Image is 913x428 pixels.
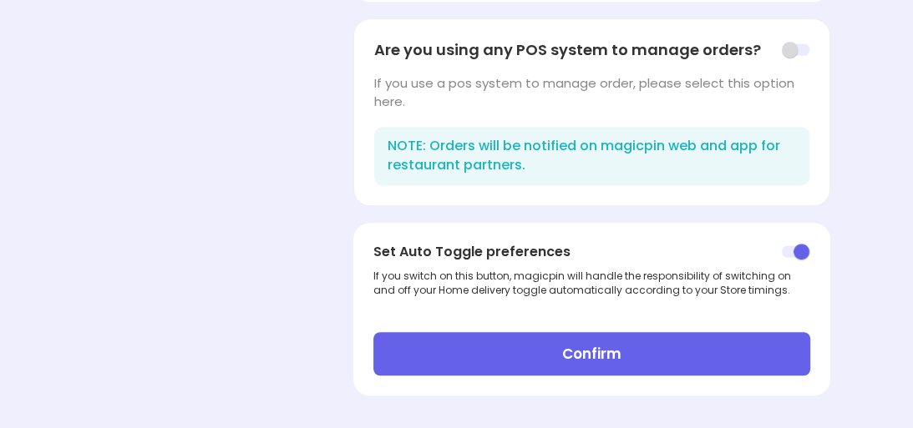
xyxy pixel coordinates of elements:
[373,269,810,297] div: If you switch on this button, magicpin will handle the responsibility of switching on and off you...
[374,127,809,185] div: NOTE: Orders will be notified on magicpin web and app for restaurant partners.
[781,41,809,59] img: toggle
[374,39,761,61] span: Are you using any POS system to manage orders?
[782,243,810,261] img: pjpZYCU39gJvuxdatW4kArkLHrOpv3x53-IMsG4-PmLRue8W0vkwj7d-qyxTLkUJ2NTKs8Wi_BLD-WXOcR-hvawfdeE4R0UVS...
[373,332,810,375] button: Confirm
[374,74,809,110] div: If you use a pos system to manage order, please select this option here.
[373,243,571,262] span: Set Auto Toggle preferences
